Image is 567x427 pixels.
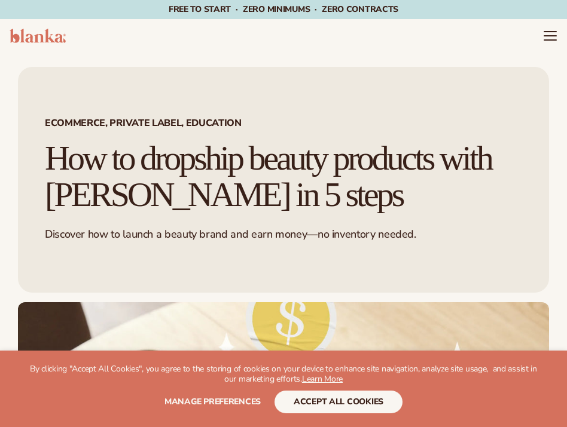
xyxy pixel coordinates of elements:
[10,29,66,43] img: logo
[164,396,261,407] span: Manage preferences
[45,228,522,241] p: Discover how to launch a beauty brand and earn money—no inventory needed.
[24,364,543,385] p: By clicking "Accept All Cookies", you agree to the storing of cookies on your device to enhance s...
[169,4,398,15] span: Free to start · ZERO minimums · ZERO contracts
[543,29,557,43] summary: Menu
[275,391,403,413] button: accept all cookies
[164,391,261,413] button: Manage preferences
[302,373,343,385] a: Learn More
[45,140,522,213] h1: How to dropship beauty products with [PERSON_NAME] in 5 steps
[45,118,522,128] span: Ecommerce, Private Label, EDUCATION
